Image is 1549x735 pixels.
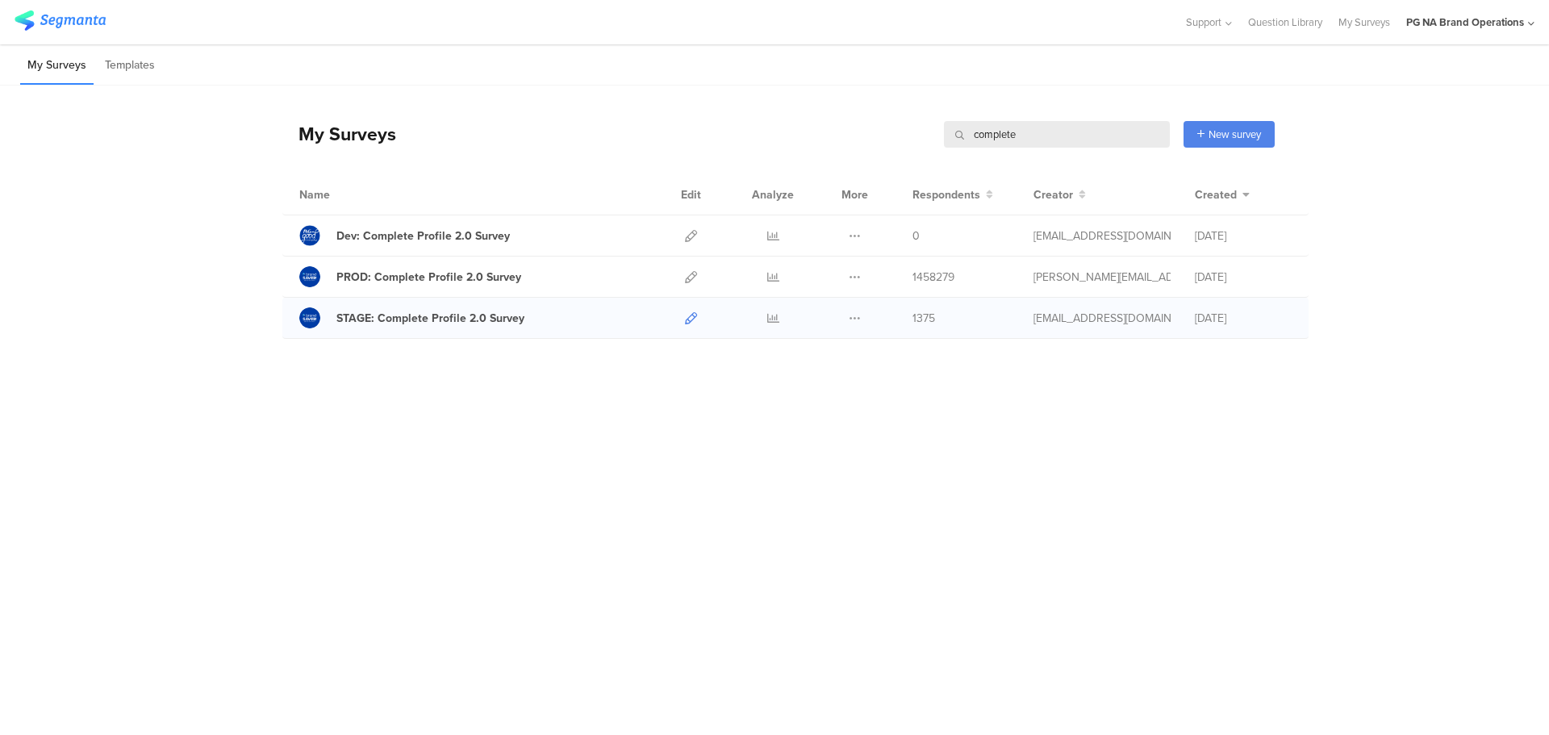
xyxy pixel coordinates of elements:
div: STAGE: Complete Profile 2.0 Survey [336,310,524,327]
input: Survey Name, Creator... [944,121,1170,148]
div: Dev: Complete Profile 2.0 Survey [336,228,510,244]
div: gallup.r@pg.com [1033,310,1171,327]
a: PROD: Complete Profile 2.0 Survey [299,266,521,287]
li: Templates [98,47,162,85]
span: Created [1195,186,1237,203]
div: My Surveys [282,120,396,148]
a: STAGE: Complete Profile 2.0 Survey [299,307,524,328]
span: 1375 [912,310,935,327]
div: chellappa.uc@pg.com [1033,269,1171,286]
span: Support [1186,15,1221,30]
button: Respondents [912,186,993,203]
div: PROD: Complete Profile 2.0 Survey [336,269,521,286]
span: Creator [1033,186,1073,203]
div: Edit [674,174,708,215]
div: Name [299,186,396,203]
button: Creator [1033,186,1086,203]
li: My Surveys [20,47,94,85]
div: [DATE] [1195,228,1292,244]
div: [DATE] [1195,269,1292,286]
span: Respondents [912,186,980,203]
span: 1458279 [912,269,954,286]
div: [DATE] [1195,310,1292,327]
a: Dev: Complete Profile 2.0 Survey [299,225,510,246]
img: segmanta logo [15,10,106,31]
div: More [837,174,872,215]
button: Created [1195,186,1250,203]
span: 0 [912,228,920,244]
span: New survey [1209,127,1261,142]
div: varun.yadav@mindtree.com [1033,228,1171,244]
div: Analyze [749,174,797,215]
div: PG NA Brand Operations [1406,15,1524,30]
